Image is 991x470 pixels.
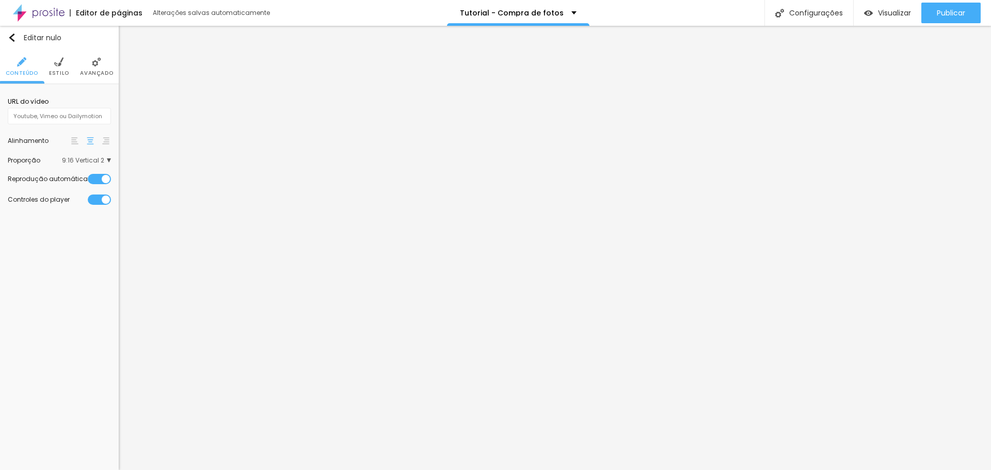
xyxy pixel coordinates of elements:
img: Ícone [92,57,101,67]
img: paragraph-center-align.svg [87,137,94,144]
font: Alinhamento [8,136,49,145]
img: Ícone [8,34,16,42]
img: Ícone [54,57,63,67]
font: Editor de páginas [76,8,142,18]
img: Ícone [17,57,26,67]
font: Visualizar [878,8,911,18]
input: Youtube, Vimeo ou Dailymotion [8,108,111,124]
font: Tutorial - Compra de fotos [460,8,564,18]
img: paragraph-right-align.svg [102,137,109,144]
font: Publicar [937,8,965,18]
img: paragraph-left-align.svg [71,137,78,144]
font: Configurações [789,8,843,18]
font: Reprodução automática [8,174,88,183]
img: view-1.svg [864,9,873,18]
font: Conteúdo [6,69,38,77]
font: Editar nulo [24,33,61,43]
font: Alterações salvas automaticamente [153,8,270,17]
font: 9:16 Vertical 2 [62,156,104,165]
iframe: Editor [119,26,991,470]
button: Publicar [921,3,981,23]
img: Ícone [775,9,784,18]
font: Controles do player [8,195,70,204]
font: Estilo [49,69,69,77]
button: Visualizar [854,3,921,23]
font: URL do vídeo [8,97,49,106]
font: Proporção [8,156,40,165]
font: Avançado [80,69,113,77]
